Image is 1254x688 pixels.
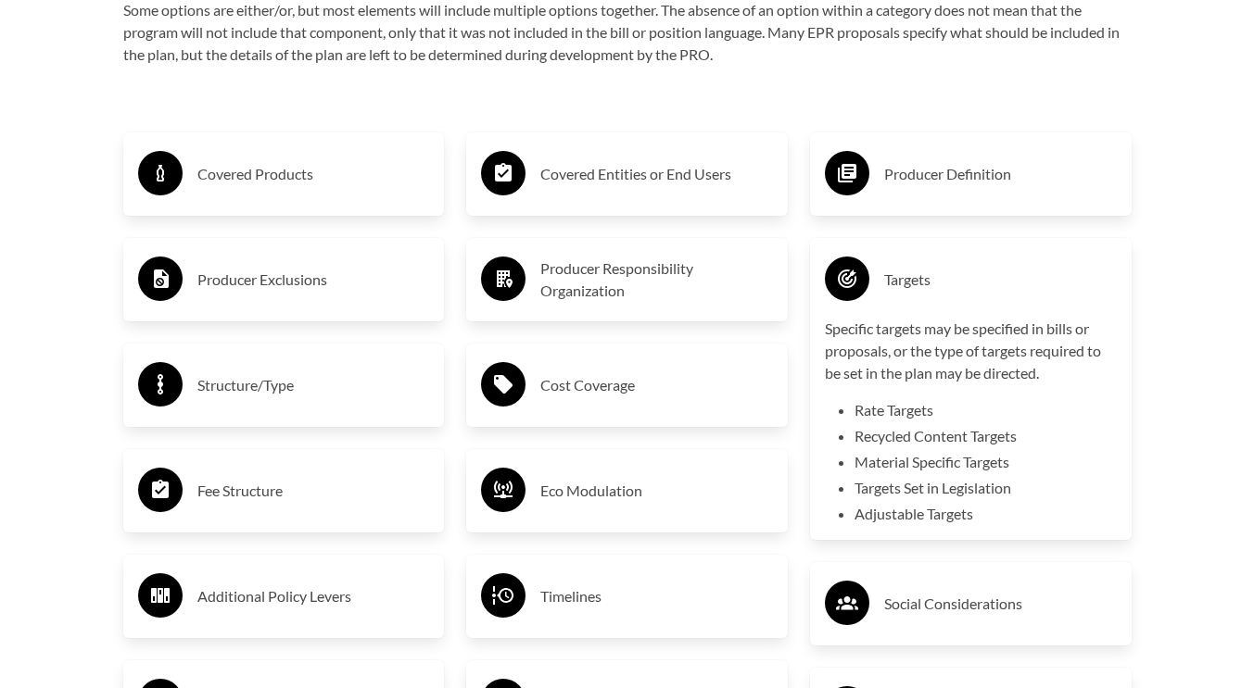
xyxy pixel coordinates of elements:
[884,589,1117,619] h3: Social Considerations
[540,159,773,189] h3: Covered Entities or End Users
[825,318,1117,384] p: Specific targets may be specified in bills or proposals, or the type of targets required to be se...
[197,159,430,189] h3: Covered Products
[540,257,773,302] h3: Producer Responsibility Organization
[855,451,1117,473] li: Material Specific Targets
[197,370,430,400] h3: Structure/Type
[884,159,1117,189] h3: Producer Definition
[855,477,1117,499] li: Targets Set in Legislation
[855,425,1117,447] li: Recycled Content Targets
[540,370,773,400] h3: Cost Coverage
[197,265,430,294] h3: Producer Exclusions
[540,582,773,611] h3: Timelines
[197,582,430,611] h3: Additional Policy Levers
[884,265,1117,294] h3: Targets
[855,399,1117,421] li: Rate Targets
[197,476,430,506] h3: Fee Structure
[540,476,773,506] h3: Eco Modulation
[855,503,1117,525] li: Adjustable Targets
